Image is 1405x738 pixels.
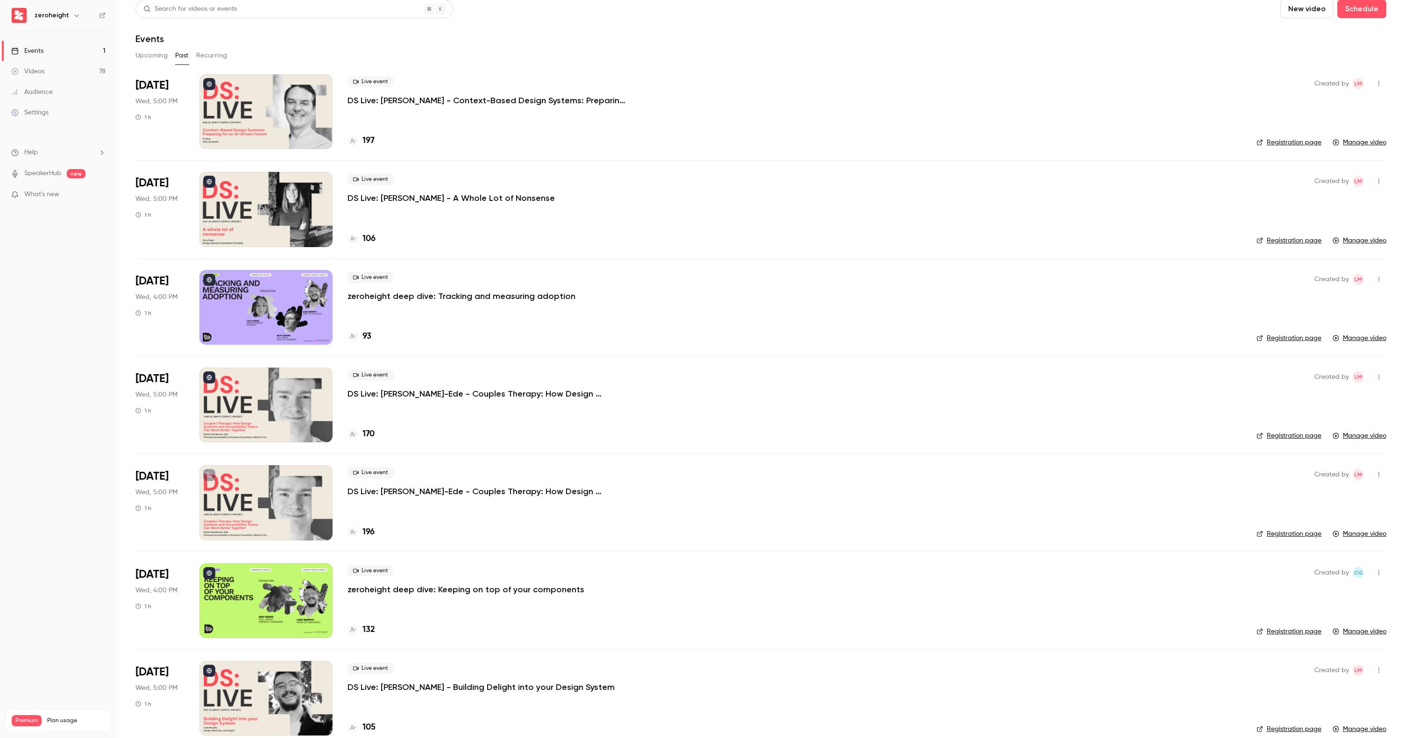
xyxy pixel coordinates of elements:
[135,274,169,289] span: [DATE]
[362,330,371,343] h4: 93
[348,467,394,478] span: Live event
[1314,274,1349,285] span: Created by
[135,74,184,149] div: Aug 20 Wed, 5:00 PM (Europe/London)
[1314,665,1349,676] span: Created by
[135,390,177,399] span: Wed, 5:00 PM
[11,108,49,117] div: Settings
[135,700,151,708] div: 1 h
[135,567,169,582] span: [DATE]
[24,190,59,199] span: What's new
[362,233,376,245] h4: 106
[1314,78,1349,89] span: Created by
[1353,78,1364,89] span: Luke Murphy
[362,135,375,147] h4: 197
[1353,469,1364,480] span: Luke Murphy
[12,715,42,726] span: Premium
[135,211,151,219] div: 1 h
[135,504,151,512] div: 1 h
[348,565,394,576] span: Live event
[11,87,53,97] div: Audience
[348,174,394,185] span: Live event
[1256,529,1321,539] a: Registration page
[135,309,151,317] div: 1 h
[1353,274,1364,285] span: Luke Murphy
[1256,334,1321,343] a: Registration page
[1353,176,1364,187] span: Luke Murphy
[135,97,177,106] span: Wed, 5:00 PM
[1333,724,1386,734] a: Manage video
[11,67,44,76] div: Videos
[1354,567,1363,578] span: CG
[135,371,169,386] span: [DATE]
[135,48,168,63] button: Upcoming
[35,11,69,20] h6: zeroheight
[1256,431,1321,440] a: Registration page
[67,169,85,178] span: new
[1333,138,1386,147] a: Manage video
[348,330,371,343] a: 93
[24,148,38,157] span: Help
[1355,274,1362,285] span: LM
[94,191,106,199] iframe: Noticeable Trigger
[135,176,169,191] span: [DATE]
[348,291,575,302] a: zeroheight deep dive: Tracking and measuring adoption
[348,663,394,674] span: Live event
[362,428,375,440] h4: 170
[1314,371,1349,383] span: Created by
[135,114,151,121] div: 1 h
[1353,567,1364,578] span: Connie Greasley
[348,76,394,87] span: Live event
[11,148,106,157] li: help-dropdown-opener
[24,169,61,178] a: SpeakerHub
[1355,78,1362,89] span: LM
[1314,567,1349,578] span: Created by
[135,488,177,497] span: Wed, 5:00 PM
[196,48,227,63] button: Recurring
[1355,176,1362,187] span: LM
[348,192,555,204] a: DS Live: [PERSON_NAME] - A Whole Lot of Nonsense
[348,95,628,106] a: DS Live: [PERSON_NAME] - Context-Based Design Systems: Preparing for an AI-Driven Future
[1333,529,1386,539] a: Manage video
[12,8,27,23] img: zeroheight
[348,135,375,147] a: 197
[362,624,375,636] h4: 132
[135,172,184,247] div: Aug 6 Wed, 5:00 PM (Europe/London)
[348,272,394,283] span: Live event
[135,469,169,484] span: [DATE]
[348,428,375,440] a: 170
[362,721,376,734] h4: 105
[47,717,105,724] span: Plan usage
[135,683,177,693] span: Wed, 5:00 PM
[348,388,628,399] a: DS Live: [PERSON_NAME]-Ede - Couples Therapy: How Design Systems and Accessibility Teams Can Work...
[135,368,184,442] div: Jul 2 Wed, 5:00 PM (Europe/London)
[348,584,584,595] a: zeroheight deep dive: Keeping on top of your components
[135,194,177,204] span: Wed, 5:00 PM
[348,681,615,693] a: DS Live: [PERSON_NAME] - Building Delight into your Design System
[1355,371,1362,383] span: LM
[135,661,184,736] div: May 21 Wed, 5:00 PM (Europe/London)
[1333,431,1386,440] a: Manage video
[348,369,394,381] span: Live event
[1314,469,1349,480] span: Created by
[1314,176,1349,187] span: Created by
[135,665,169,680] span: [DATE]
[1333,236,1386,245] a: Manage video
[175,48,189,63] button: Past
[348,526,375,539] a: 196
[135,292,177,302] span: Wed, 4:00 PM
[348,624,375,636] a: 132
[135,407,151,414] div: 1 h
[1333,334,1386,343] a: Manage video
[348,486,628,497] p: DS Live: [PERSON_NAME]-Ede - Couples Therapy: How Design Systems and Accessibility Teams Can Work...
[1256,627,1321,636] a: Registration page
[1353,665,1364,676] span: Luke Murphy
[135,603,151,610] div: 1 h
[11,46,43,56] div: Events
[1355,665,1362,676] span: LM
[135,465,184,540] div: Jun 25 Wed, 5:00 PM (Europe/London)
